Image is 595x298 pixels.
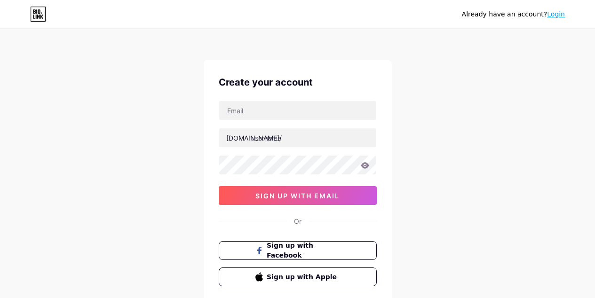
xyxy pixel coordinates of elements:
input: Email [219,101,376,120]
div: Or [294,216,301,226]
span: sign up with email [255,192,340,200]
span: Sign up with Apple [267,272,340,282]
span: Sign up with Facebook [267,241,340,260]
button: Sign up with Apple [219,267,377,286]
div: Already have an account? [462,9,565,19]
div: Create your account [219,75,377,89]
input: username [219,128,376,147]
button: sign up with email [219,186,377,205]
a: Login [547,10,565,18]
button: Sign up with Facebook [219,241,377,260]
div: [DOMAIN_NAME]/ [226,133,282,143]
